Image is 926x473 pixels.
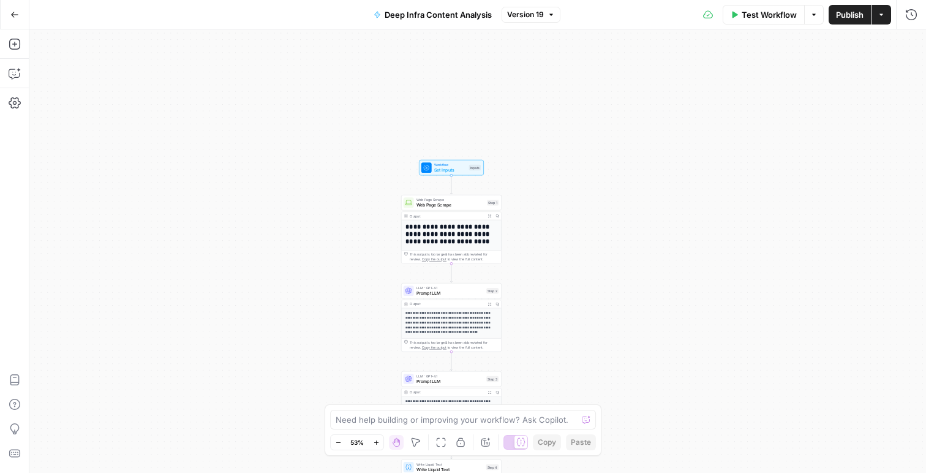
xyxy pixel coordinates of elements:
[416,197,484,202] span: Web Page Scrape
[416,290,484,297] span: Prompt LLM
[742,9,797,21] span: Test Workflow
[416,286,484,290] span: LLM · GPT-4.1
[410,390,484,395] div: Output
[450,352,452,371] g: Edge from step_2 to step_3
[385,9,492,21] span: Deep Infra Content Analysis
[469,165,481,171] div: Inputs
[507,9,544,20] span: Version 19
[486,376,499,382] div: Step 3
[366,5,499,25] button: Deep Infra Content Analysis
[502,7,560,23] button: Version 19
[450,263,452,282] g: Edge from step_1 to step_2
[723,5,805,25] button: Test Workflow
[416,378,484,385] span: Prompt LLM
[533,434,561,450] button: Copy
[450,440,452,459] g: Edge from step_3 to step_4
[416,466,484,473] span: Write Liquid Text
[350,437,364,447] span: 53%
[410,340,499,350] div: This output is too large & has been abbreviated for review. to view the full content.
[566,434,596,450] button: Paste
[486,288,499,294] div: Step 2
[410,301,484,306] div: Output
[836,9,864,21] span: Publish
[538,437,556,448] span: Copy
[416,202,484,208] span: Web Page Scrape
[487,200,499,206] div: Step 1
[450,175,452,194] g: Edge from start to step_1
[416,461,484,466] span: Write Liquid Text
[416,374,484,379] span: LLM · GPT-4.1
[410,252,499,262] div: This output is too large & has been abbreviated for review. to view the full content.
[829,5,871,25] button: Publish
[571,437,591,448] span: Paste
[422,346,446,349] span: Copy the output
[434,162,466,167] span: Workflow
[434,167,466,173] span: Set Inputs
[401,160,502,175] div: WorkflowSet InputsInputs
[486,464,499,471] div: Step 4
[422,257,446,261] span: Copy the output
[410,213,484,218] div: Output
